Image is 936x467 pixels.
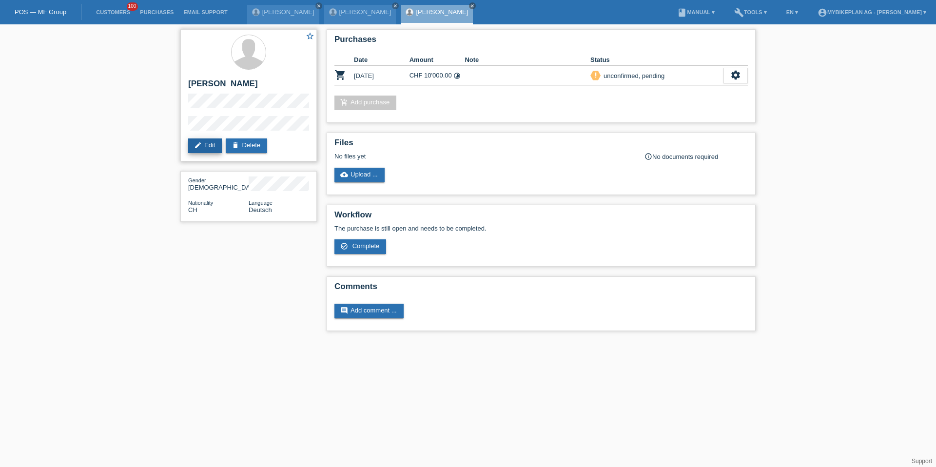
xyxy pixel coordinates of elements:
[818,8,827,18] i: account_circle
[334,239,386,254] a: check_circle_outline Complete
[340,242,348,250] i: check_circle_outline
[677,8,687,18] i: book
[334,69,346,81] i: POSP00026362
[232,141,239,149] i: delete
[188,79,309,94] h2: [PERSON_NAME]
[306,32,314,42] a: star_border
[409,66,465,86] td: CHF 10'000.00
[590,54,723,66] th: Status
[315,2,322,9] a: close
[316,3,321,8] i: close
[91,9,135,15] a: Customers
[339,8,391,16] a: [PERSON_NAME]
[334,304,404,318] a: commentAdd comment ...
[334,153,632,160] div: No files yet
[340,98,348,106] i: add_shopping_cart
[340,171,348,178] i: cloud_upload
[416,8,468,16] a: [PERSON_NAME]
[249,206,272,214] span: Deutsch
[262,8,314,16] a: [PERSON_NAME]
[730,70,741,80] i: settings
[334,210,748,225] h2: Workflow
[194,141,202,149] i: edit
[734,8,744,18] i: build
[781,9,803,15] a: EN ▾
[340,307,348,314] i: comment
[188,138,222,153] a: editEdit
[334,282,748,296] h2: Comments
[188,176,249,191] div: [DEMOGRAPHIC_DATA]
[392,2,399,9] a: close
[813,9,931,15] a: account_circleMybikeplan AG - [PERSON_NAME] ▾
[188,200,213,206] span: Nationality
[354,66,409,86] td: [DATE]
[127,2,138,11] span: 100
[601,71,664,81] div: unconfirmed, pending
[465,54,590,66] th: Note
[306,32,314,40] i: star_border
[334,138,748,153] h2: Files
[393,3,398,8] i: close
[334,96,396,110] a: add_shopping_cartAdd purchase
[334,168,385,182] a: cloud_uploadUpload ...
[178,9,232,15] a: Email Support
[644,153,748,160] div: No documents required
[912,458,932,465] a: Support
[135,9,178,15] a: Purchases
[334,35,748,49] h2: Purchases
[729,9,772,15] a: buildTools ▾
[334,225,748,232] p: The purchase is still open and needs to be completed.
[470,3,475,8] i: close
[672,9,720,15] a: bookManual ▾
[592,72,599,78] i: priority_high
[469,2,476,9] a: close
[188,206,197,214] span: Switzerland
[226,138,267,153] a: deleteDelete
[644,153,652,160] i: info_outline
[249,200,273,206] span: Language
[453,72,461,79] i: 48 instalments
[409,54,465,66] th: Amount
[15,8,66,16] a: POS — MF Group
[354,54,409,66] th: Date
[188,177,206,183] span: Gender
[352,242,380,250] span: Complete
